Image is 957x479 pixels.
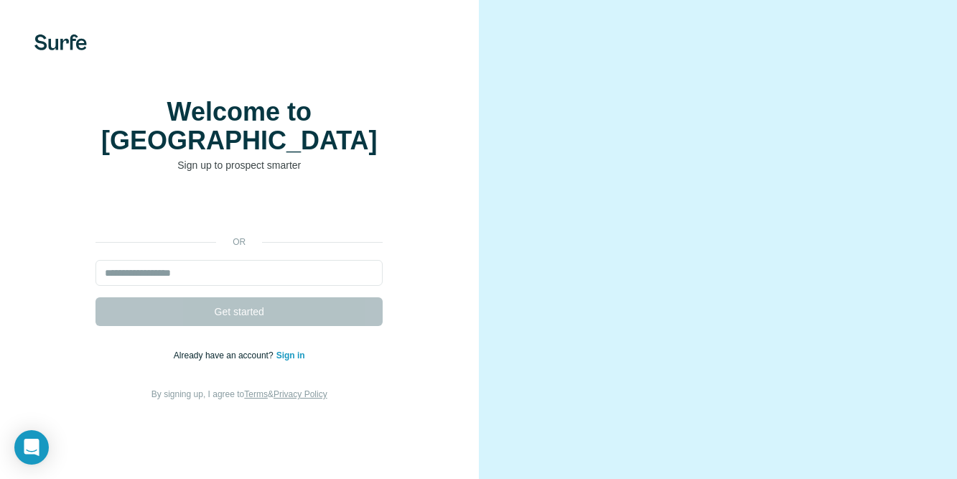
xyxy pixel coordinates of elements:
a: Privacy Policy [274,389,327,399]
a: Terms [244,389,268,399]
h1: Welcome to [GEOGRAPHIC_DATA] [95,98,383,155]
img: Surfe's logo [34,34,87,50]
span: By signing up, I agree to & [151,389,327,399]
p: or [216,236,262,248]
p: Sign up to prospect smarter [95,158,383,172]
span: Already have an account? [174,350,276,361]
div: Open Intercom Messenger [14,430,49,465]
iframe: Bouton "Se connecter avec Google" [88,194,390,225]
a: Sign in [276,350,305,361]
